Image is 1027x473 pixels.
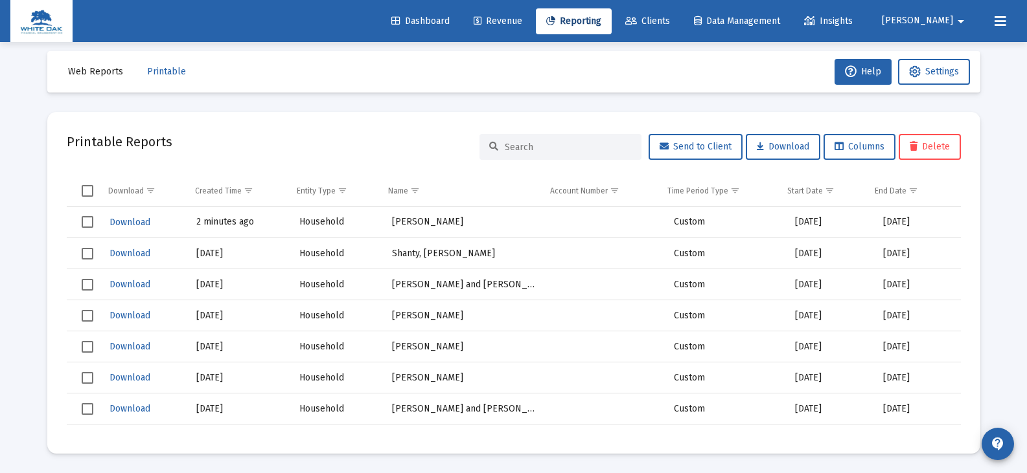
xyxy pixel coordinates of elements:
[68,66,123,77] span: Web Reports
[665,424,786,456] td: Custom
[665,331,786,362] td: Custom
[463,8,533,34] a: Revenue
[874,393,960,424] td: [DATE]
[546,424,665,456] td: 633181978
[383,207,547,238] td: [PERSON_NAME]
[290,424,383,456] td: Account
[290,362,383,393] td: Household
[746,134,820,160] button: Download
[67,175,961,434] div: Data grid
[786,331,874,362] td: [DATE]
[82,341,93,353] div: Select row
[866,175,951,206] td: Column End Date
[110,403,150,414] span: Download
[195,186,242,196] div: Created Time
[82,372,93,384] div: Select row
[108,306,152,325] button: Download
[290,393,383,424] td: Household
[383,269,547,300] td: [PERSON_NAME] and [PERSON_NAME]
[410,186,420,195] span: Show filter options for column 'Name'
[99,175,187,206] td: Column Download
[786,362,874,393] td: [DATE]
[541,175,658,206] td: Column Account Number
[383,300,547,331] td: [PERSON_NAME]
[82,403,93,415] div: Select row
[625,16,670,27] span: Clients
[787,186,823,196] div: Start Date
[58,59,133,85] button: Web Reports
[338,186,347,195] span: Show filter options for column 'Entity Type'
[610,186,619,195] span: Show filter options for column 'Account Number'
[290,300,383,331] td: Household
[108,275,152,294] button: Download
[383,238,547,269] td: Shanty, [PERSON_NAME]
[665,207,786,238] td: Custom
[874,300,960,331] td: [DATE]
[147,66,186,77] span: Printable
[866,8,984,34] button: [PERSON_NAME]
[874,331,960,362] td: [DATE]
[874,424,960,456] td: [DATE]
[757,141,809,152] span: Download
[187,300,290,331] td: [DATE]
[110,279,150,290] span: Download
[110,217,150,228] span: Download
[694,16,780,27] span: Data Management
[379,175,541,206] td: Column Name
[82,216,93,228] div: Select row
[835,141,884,152] span: Columns
[110,310,150,321] span: Download
[391,16,450,27] span: Dashboard
[786,238,874,269] td: [DATE]
[383,331,547,362] td: [PERSON_NAME]
[899,134,961,160] button: Delete
[660,141,732,152] span: Send to Client
[108,337,152,356] button: Download
[550,186,608,196] div: Account Number
[388,186,408,196] div: Name
[288,175,380,206] td: Column Entity Type
[110,248,150,259] span: Download
[825,186,835,195] span: Show filter options for column 'Start Date'
[82,434,93,446] div: Select row
[536,8,612,34] a: Reporting
[381,8,460,34] a: Dashboard
[786,269,874,300] td: [DATE]
[383,424,547,456] td: [PERSON_NAME]
[108,213,152,232] button: Download
[383,362,547,393] td: [PERSON_NAME]
[794,8,863,34] a: Insights
[882,16,953,27] span: [PERSON_NAME]
[910,141,950,152] span: Delete
[786,424,874,456] td: [DATE]
[290,269,383,300] td: Household
[108,186,144,196] div: Download
[187,238,290,269] td: [DATE]
[186,175,287,206] td: Column Created Time
[297,186,336,196] div: Entity Type
[187,424,290,456] td: [DATE]
[667,186,728,196] div: Time Period Type
[110,341,150,352] span: Download
[82,185,93,197] div: Select all
[108,368,152,387] button: Download
[778,175,866,206] td: Column Start Date
[67,131,172,152] h2: Printable Reports
[665,300,786,331] td: Custom
[82,310,93,322] div: Select row
[908,186,918,195] span: Show filter options for column 'End Date'
[187,207,290,238] td: 2 minutes ago
[474,16,522,27] span: Revenue
[925,66,959,77] span: Settings
[665,393,786,424] td: Custom
[874,238,960,269] td: [DATE]
[845,66,881,77] span: Help
[290,238,383,269] td: Household
[290,331,383,362] td: Household
[665,238,786,269] td: Custom
[146,186,156,195] span: Show filter options for column 'Download'
[137,59,196,85] button: Printable
[874,207,960,238] td: [DATE]
[82,248,93,259] div: Select row
[953,8,969,34] mat-icon: arrow_drop_down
